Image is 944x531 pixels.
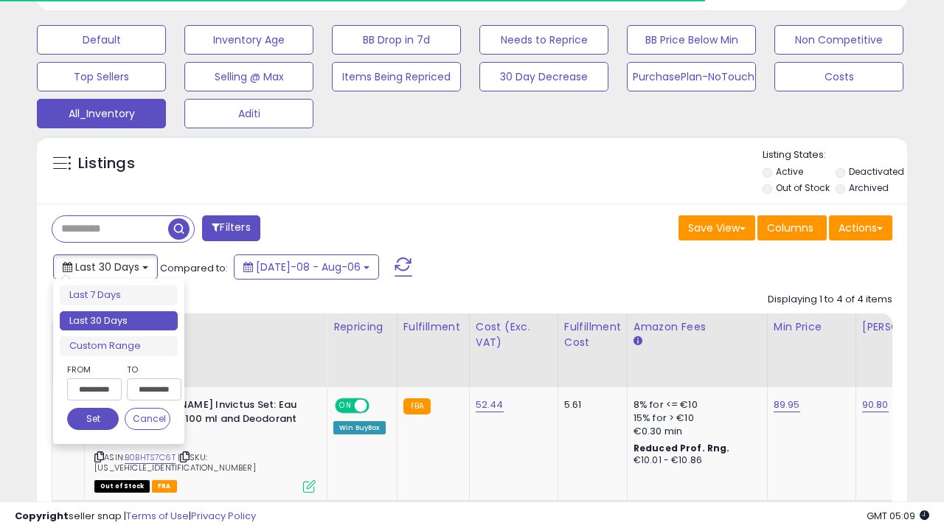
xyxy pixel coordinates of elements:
li: Last 30 Days [60,311,178,331]
button: [DATE]-08 - Aug-06 [234,254,379,280]
button: All_Inventory [37,99,166,128]
small: FBA [403,398,431,414]
span: [DATE]-08 - Aug-06 [256,260,361,274]
span: Last 30 Days [75,260,139,274]
div: €0.30 min [634,425,756,438]
a: Terms of Use [126,509,189,523]
b: [PERSON_NAME] Invictus Set: Eau de Toilette 100 ml and Deodorant 100 ml [128,398,307,443]
div: Repricing [333,319,391,335]
div: €10.01 - €10.86 [634,454,756,467]
button: Top Sellers [37,62,166,91]
button: Default [37,25,166,55]
span: 2025-09-6 05:09 GMT [867,509,929,523]
label: Deactivated [849,165,904,178]
button: Aditi [184,99,313,128]
b: Reduced Prof. Rng. [634,442,730,454]
div: Fulfillment [403,319,463,335]
label: Archived [849,181,889,194]
h5: Listings [78,153,135,174]
span: All listings that are currently out of stock and unavailable for purchase on Amazon [94,480,150,493]
button: Non Competitive [774,25,903,55]
span: | SKU: [US_VEHICLE_IDENTIFICATION_NUMBER] [94,451,256,473]
label: To [127,362,170,377]
button: BB Drop in 7d [332,25,461,55]
div: 8% for <= €10 [634,398,756,412]
div: Win BuyBox [333,421,386,434]
button: Set [67,408,119,430]
div: Min Price [774,319,850,335]
li: Custom Range [60,336,178,356]
a: B0BHTS7C6T [125,451,176,464]
div: Cost (Exc. VAT) [476,319,552,350]
div: Title [91,319,321,335]
button: Save View [678,215,755,240]
li: Last 7 Days [60,285,178,305]
button: Selling @ Max [184,62,313,91]
span: ON [336,400,355,412]
a: 52.44 [476,398,504,412]
div: Displaying 1 to 4 of 4 items [768,293,892,307]
button: Needs to Reprice [479,25,608,55]
label: From [67,362,119,377]
span: Columns [767,221,813,235]
div: 5.61 [564,398,616,412]
button: Inventory Age [184,25,313,55]
div: ASIN: [94,398,316,491]
button: Last 30 Days [53,254,158,280]
p: Listing States: [763,148,907,162]
small: Amazon Fees. [634,335,642,348]
button: 30 Day Decrease [479,62,608,91]
label: Out of Stock [776,181,830,194]
a: Privacy Policy [191,509,256,523]
button: Filters [202,215,260,241]
button: PurchasePlan-NoTouch [627,62,756,91]
a: 90.80 [862,398,889,412]
span: Compared to: [160,261,228,275]
button: Cancel [125,408,170,430]
button: Costs [774,62,903,91]
button: BB Price Below Min [627,25,756,55]
div: Amazon Fees [634,319,761,335]
span: OFF [367,400,391,412]
div: Fulfillment Cost [564,319,621,350]
a: 89.95 [774,398,800,412]
label: Active [776,165,803,178]
strong: Copyright [15,509,69,523]
div: seller snap | | [15,510,256,524]
button: Actions [829,215,892,240]
span: FBA [152,480,177,493]
button: Columns [757,215,827,240]
button: Items Being Repriced [332,62,461,91]
div: 15% for > €10 [634,412,756,425]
